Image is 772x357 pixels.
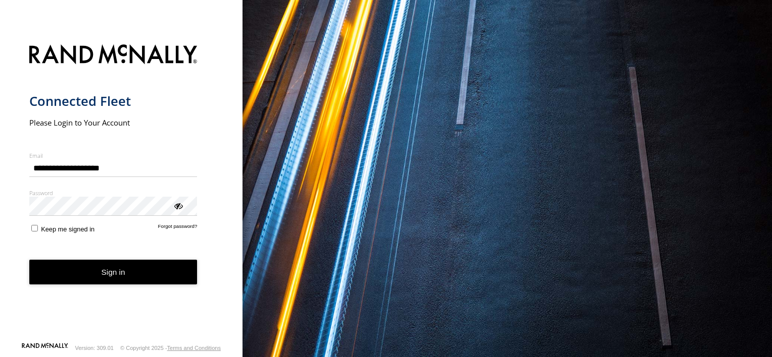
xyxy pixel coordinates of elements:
[75,345,114,351] div: Version: 309.01
[31,225,38,231] input: Keep me signed in
[173,200,183,210] div: ViewPassword
[29,117,198,128] h2: Please Login to Your Account
[29,189,198,197] label: Password
[120,345,221,351] div: © Copyright 2025 -
[29,152,198,159] label: Email
[158,223,198,233] a: Forgot password?
[41,225,94,233] span: Keep me signed in
[167,345,221,351] a: Terms and Conditions
[29,93,198,109] h1: Connected Fleet
[29,42,198,68] img: Rand McNally
[29,260,198,284] button: Sign in
[29,38,214,342] form: main
[22,343,68,353] a: Visit our Website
